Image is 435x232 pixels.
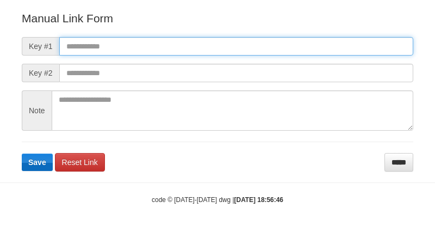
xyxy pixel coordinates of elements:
[22,64,59,82] span: Key #2
[22,37,59,56] span: Key #1
[22,10,413,26] p: Manual Link Form
[28,158,46,167] span: Save
[234,196,283,204] strong: [DATE] 18:56:46
[22,90,52,131] span: Note
[152,196,283,204] small: code © [DATE]-[DATE] dwg |
[62,158,98,167] span: Reset Link
[22,154,53,171] button: Save
[55,153,105,172] a: Reset Link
